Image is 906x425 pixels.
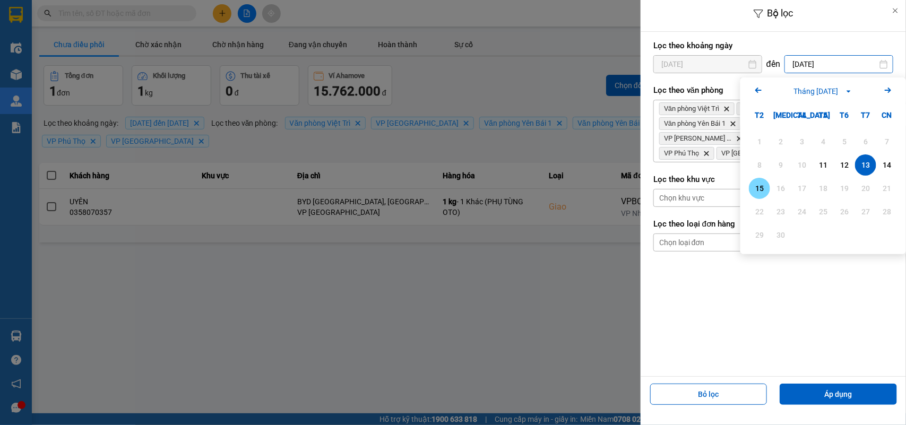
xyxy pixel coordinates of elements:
div: Not available. Thứ Sáu, tháng 09 26 2025. [834,201,855,222]
svg: Arrow Right [882,84,894,97]
div: đến [762,59,784,70]
label: Lọc theo khoảng ngày [653,40,893,51]
div: 26 [837,205,852,218]
div: 14 [879,159,894,171]
span: VP Phú Thọ [664,149,699,158]
label: Lọc theo loại đơn hàng [653,219,893,229]
span: VP Nam Định [721,149,789,158]
span: Văn phòng Việt Trì, close by backspace [659,102,735,115]
label: Lọc theo văn phòng [653,85,893,96]
div: 16 [773,182,788,195]
div: Not available. Chủ Nhật, tháng 09 7 2025. [876,131,898,152]
div: Not available. Thứ Hai, tháng 09 22 2025. [749,201,770,222]
div: 17 [795,182,809,195]
div: 30 [773,229,788,241]
div: Not available. Thứ Năm, tháng 09 4 2025. [813,131,834,152]
span: VP Ninh Bình, close by backspace [737,102,825,115]
div: 15 [752,182,767,195]
div: Not available. Thứ Ba, tháng 09 9 2025. [770,154,791,176]
div: Not available. Thứ Bảy, tháng 09 6 2025. [855,131,876,152]
label: Lọc theo khu vực [653,174,893,185]
svg: Delete [703,150,710,157]
div: Not available. Thứ Năm, tháng 09 18 2025. [813,178,834,199]
div: Calendar. [740,77,906,254]
span: VP Nam Định, close by backspace [717,147,805,160]
div: 23 [773,205,788,218]
span: VP Trần Phú TB [664,134,732,143]
svg: Arrow Left [752,84,765,97]
div: 9 [773,159,788,171]
div: 18 [816,182,831,195]
div: Not available. Thứ Ba, tháng 09 16 2025. [770,178,791,199]
div: 7 [879,135,894,148]
div: 24 [795,205,809,218]
div: Not available. Thứ Tư, tháng 09 17 2025. [791,178,813,199]
div: Not available. Thứ Bảy, tháng 09 20 2025. [855,178,876,199]
svg: Delete [730,120,736,127]
div: 6 [858,135,873,148]
div: 19 [837,182,852,195]
div: Choose Thứ Sáu, tháng 09 12 2025. It's available. [834,154,855,176]
div: 22 [752,205,767,218]
span: Văn phòng Yên Bái 1 [664,119,726,128]
div: Not available. Thứ Bảy, tháng 09 27 2025. [855,201,876,222]
div: 8 [752,159,767,171]
div: T6 [834,105,855,126]
div: 21 [879,182,894,195]
div: Selected. Thứ Bảy, tháng 09 13 2025. It's available. [855,154,876,176]
div: 2 [773,135,788,148]
div: 20 [858,182,873,195]
div: 3 [795,135,809,148]
div: T7 [855,105,876,126]
div: 1 [752,135,767,148]
button: Next month. [882,84,894,98]
div: Not available. Thứ Sáu, tháng 09 19 2025. [834,178,855,199]
button: Bỏ lọc [650,384,767,405]
svg: Delete [723,106,730,112]
div: 27 [858,205,873,218]
span: Bộ lọc [767,7,793,19]
div: Not available. Thứ Hai, tháng 09 29 2025. [749,224,770,246]
div: 11 [816,159,831,171]
div: Chọn khu vực [659,193,704,203]
div: CN [876,105,898,126]
div: [MEDICAL_DATA] [770,105,791,126]
div: Choose Thứ Năm, tháng 09 11 2025. It's available. [813,154,834,176]
div: 10 [795,159,809,171]
div: Not available. Thứ Tư, tháng 09 10 2025. [791,154,813,176]
div: 12 [837,159,852,171]
input: Select a date. [785,56,893,73]
div: Not available. Thứ Tư, tháng 09 3 2025. [791,131,813,152]
div: Not available. Thứ Hai, tháng 09 8 2025. [749,154,770,176]
div: T4 [791,105,813,126]
div: T5 [813,105,834,126]
div: Not available. Thứ Ba, tháng 09 2 2025. [770,131,791,152]
span: VP Phú Thọ, close by backspace [659,147,714,160]
div: Chọn loại đơn [659,237,705,248]
div: Not available. Thứ Sáu, tháng 09 5 2025. [834,131,855,152]
div: 25 [816,205,831,218]
button: Tháng [DATE] [790,85,856,97]
div: Not available. Thứ Tư, tháng 09 24 2025. [791,201,813,222]
div: 13 [858,159,873,171]
div: Not available. Thứ Hai, tháng 09 1 2025. [749,131,770,152]
div: Choose Thứ Hai, tháng 09 15 2025. It's available. [749,178,770,199]
button: Áp dụng [780,384,897,405]
div: Choose Chủ Nhật, tháng 09 14 2025. It's available. [876,154,898,176]
div: 4 [816,135,831,148]
div: Not available. Chủ Nhật, tháng 09 28 2025. [876,201,898,222]
span: VP Trần Phú TB, close by backspace [659,132,747,145]
button: Previous month. [752,84,765,98]
span: Văn phòng Yên Bái 1, close by backspace [659,117,741,130]
div: 5 [837,135,852,148]
div: Not available. Chủ Nhật, tháng 09 21 2025. [876,178,898,199]
div: Not available. Thứ Ba, tháng 09 23 2025. [770,201,791,222]
div: Not available. Thứ Ba, tháng 09 30 2025. [770,224,791,246]
span: Văn phòng Việt Trì [664,105,719,113]
div: 28 [879,205,894,218]
svg: Delete [736,135,743,142]
input: Select a date. [654,56,762,73]
div: 29 [752,229,767,241]
div: Not available. Thứ Năm, tháng 09 25 2025. [813,201,834,222]
div: T2 [749,105,770,126]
